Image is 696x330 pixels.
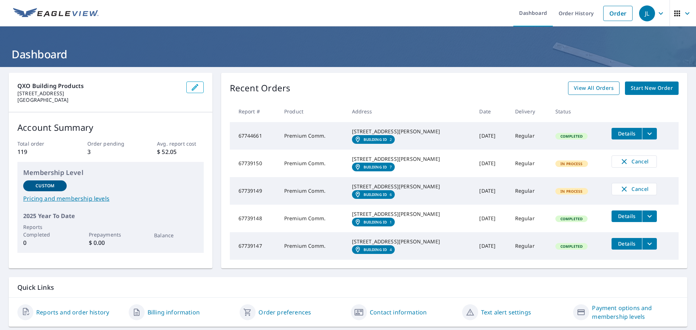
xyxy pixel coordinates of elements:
button: Cancel [612,183,657,195]
a: Order preferences [258,308,311,317]
td: 67739147 [230,232,278,260]
a: Building ID1 [352,218,395,226]
td: Premium Comm. [278,122,346,150]
span: Start New Order [631,84,673,93]
p: Membership Level [23,168,198,177]
a: Building ID7 [352,163,395,171]
div: [STREET_ADDRESS][PERSON_NAME] [352,155,468,163]
a: Building ID6 [352,190,395,199]
a: Contact information [370,308,427,317]
th: Report # [230,101,278,122]
td: [DATE] [473,177,509,205]
em: Building ID [364,192,387,197]
th: Address [346,101,474,122]
p: 119 [17,147,64,156]
em: Building ID [364,137,387,142]
button: filesDropdownBtn-67744661 [642,128,657,139]
div: [STREET_ADDRESS][PERSON_NAME] [352,238,468,245]
a: Billing information [148,308,200,317]
em: Building ID [364,247,387,252]
p: Quick Links [17,283,679,292]
button: detailsBtn-67739147 [612,238,642,250]
button: detailsBtn-67739148 [612,210,642,222]
a: Pricing and membership levels [23,194,198,203]
p: Balance [154,231,198,239]
p: 0 [23,238,67,247]
div: [STREET_ADDRESS][PERSON_NAME] [352,183,468,190]
td: Regular [509,122,550,150]
span: Details [616,213,638,220]
div: [STREET_ADDRESS][PERSON_NAME] [352,210,468,218]
button: filesDropdownBtn-67739148 [642,210,657,222]
td: 67744661 [230,122,278,150]
a: Payment options and membership levels [592,304,679,321]
h1: Dashboard [9,47,687,62]
a: Text alert settings [481,308,531,317]
span: Completed [556,216,587,221]
a: Building ID4 [352,245,395,254]
td: Regular [509,232,550,260]
td: 67739148 [230,205,278,232]
th: Product [278,101,346,122]
p: $ 52.05 [157,147,203,156]
p: [STREET_ADDRESS] [17,90,181,97]
p: Recent Orders [230,82,291,95]
td: Regular [509,150,550,177]
td: Regular [509,205,550,232]
p: $ 0.00 [89,238,132,247]
p: Custom [36,183,54,189]
p: 3 [87,147,134,156]
th: Date [473,101,509,122]
p: Reports Completed [23,223,67,238]
td: Regular [509,177,550,205]
th: Delivery [509,101,550,122]
a: View All Orders [568,82,620,95]
p: 2025 Year To Date [23,212,198,220]
button: Cancel [612,155,657,168]
td: Premium Comm. [278,232,346,260]
p: Account Summary [17,121,204,134]
td: [DATE] [473,232,509,260]
span: In Process [556,189,587,194]
td: [DATE] [473,150,509,177]
button: filesDropdownBtn-67739147 [642,238,657,250]
span: Cancel [619,185,649,193]
td: [DATE] [473,205,509,232]
td: 67739149 [230,177,278,205]
span: Cancel [619,157,649,166]
button: detailsBtn-67744661 [612,128,642,139]
th: Status [550,101,606,122]
span: Details [616,240,638,247]
p: [GEOGRAPHIC_DATA] [17,97,181,103]
em: Building ID [364,220,387,224]
td: Premium Comm. [278,150,346,177]
td: 67739150 [230,150,278,177]
span: In Process [556,161,587,166]
a: Building ID2 [352,135,395,144]
p: Avg. report cost [157,140,203,147]
span: Completed [556,134,587,139]
span: Completed [556,244,587,249]
img: EV Logo [13,8,99,19]
a: Order [603,6,633,21]
a: Start New Order [625,82,679,95]
div: JL [639,5,655,21]
p: Total order [17,140,64,147]
div: [STREET_ADDRESS][PERSON_NAME] [352,128,468,135]
span: Details [616,130,638,137]
span: View All Orders [574,84,614,93]
a: Reports and order history [36,308,109,317]
p: QXO Building Products [17,82,181,90]
td: Premium Comm. [278,205,346,232]
p: Order pending [87,140,134,147]
p: Prepayments [89,231,132,238]
td: [DATE] [473,122,509,150]
td: Premium Comm. [278,177,346,205]
em: Building ID [364,165,387,169]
